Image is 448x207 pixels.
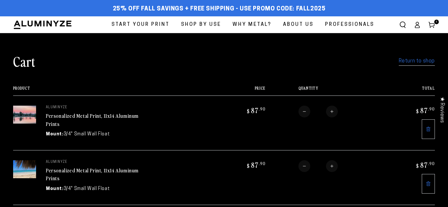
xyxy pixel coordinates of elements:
th: Total [386,86,435,95]
a: Professionals [320,16,379,33]
span: About Us [283,20,314,29]
dt: Mount: [46,185,64,192]
p: aluminyze [46,106,144,110]
a: Return to shop [399,57,435,66]
sup: .90 [259,106,266,112]
a: Remove 11"x14" Rectangle White Glossy Aluminyzed Photo [422,174,435,194]
div: Click to open Judge.me floating reviews tab [436,92,448,128]
sup: .90 [428,106,435,112]
span: Why Metal? [233,20,272,29]
input: Quantity for Personalized Metal Print, 11x14 Aluminum Prints [310,160,326,172]
img: Aluminyze [13,20,72,30]
span: $ [416,108,419,114]
a: Personalized Metal Print, 11x14 Aluminum Prints [46,166,139,182]
a: Personalized Metal Print, 11x14 Aluminum Prints [46,112,139,128]
span: Professionals [325,20,374,29]
img: 11"x14" Rectangle White Glossy Aluminyzed Photo [13,160,36,178]
th: Product [13,86,216,95]
a: Shop By Use [176,16,226,33]
span: $ [416,163,419,169]
dd: 3/4" Small Wall Float [64,131,110,138]
a: Why Metal? [228,16,276,33]
img: 11"x14" Rectangle White Glossy Aluminyzed Photo [13,106,36,124]
th: Quantity [266,86,386,95]
h1: Cart [13,53,35,70]
span: Start Your Print [112,20,170,29]
dt: Mount: [46,131,64,138]
bdi: 87 [246,106,266,115]
a: About Us [278,16,318,33]
span: 4 [436,20,438,24]
th: Price [216,86,266,95]
span: $ [247,108,250,114]
input: Quantity for Personalized Metal Print, 11x14 Aluminum Prints [310,106,326,117]
bdi: 87 [415,160,435,169]
p: aluminyze [46,160,144,164]
dd: 3/4" Small Wall Float [64,185,110,192]
sup: .90 [259,161,266,166]
bdi: 87 [415,106,435,115]
span: Shop By Use [181,20,221,29]
sup: .90 [428,161,435,166]
a: Remove 11"x14" Rectangle White Glossy Aluminyzed Photo [422,119,435,139]
summary: Search our site [396,18,410,32]
span: 25% off FALL Savings + Free Shipping - Use Promo Code: FALL2025 [113,6,326,13]
span: $ [247,163,250,169]
a: Start Your Print [107,16,174,33]
bdi: 87 [246,160,266,169]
